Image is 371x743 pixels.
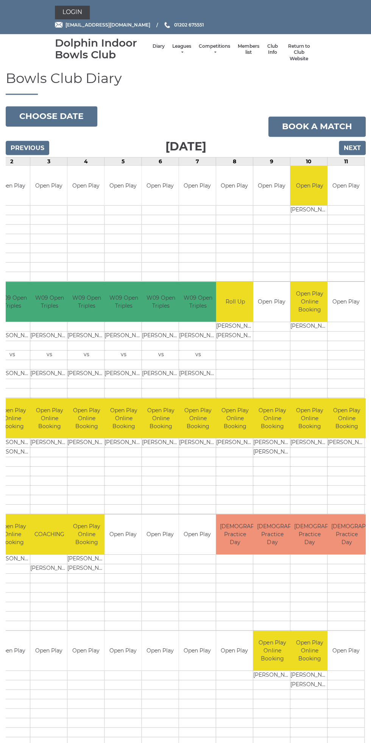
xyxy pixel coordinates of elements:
span: 01202 675551 [174,22,204,28]
td: Open Play Online Booking [327,398,365,438]
td: Open Play Online Booking [290,630,328,670]
a: Login [55,6,90,19]
td: Open Play [327,166,364,205]
td: 11 [327,157,364,165]
td: Open Play [179,166,215,205]
td: [PERSON_NAME] [216,438,254,447]
td: Open Play [327,630,364,670]
td: Open Play Online Booking [253,630,291,670]
td: Open Play Online Booking [290,282,328,321]
h1: Bowls Club Diary [6,71,365,95]
td: 7 [179,157,216,165]
td: Open Play Online Booking [142,398,180,438]
td: [DEMOGRAPHIC_DATA] Practice Day [327,514,365,554]
a: Book a match [268,116,365,137]
td: Open Play Online Booking [253,398,291,438]
td: Open Play [216,630,253,670]
td: [PERSON_NAME] [142,369,180,378]
a: Email [EMAIL_ADDRESS][DOMAIN_NAME] [55,21,150,28]
td: 3 [30,157,67,165]
td: Open Play [30,630,67,670]
td: [DEMOGRAPHIC_DATA] Practice Day [290,514,328,554]
td: [PERSON_NAME] [104,438,143,447]
td: Open Play [104,166,141,205]
td: Open Play [142,166,178,205]
td: [PERSON_NAME] [290,670,328,679]
td: Roll Up [216,282,254,321]
td: [PERSON_NAME] [30,563,69,573]
td: COACHING [30,514,69,554]
td: W09 Open Triples [142,282,180,321]
td: [PERSON_NAME] [290,438,328,447]
a: Leagues [172,43,191,56]
td: [PERSON_NAME] [179,369,217,378]
td: W09 Open Triples [179,282,217,321]
td: [PERSON_NAME] [179,438,217,447]
a: Diary [153,43,165,50]
td: Open Play Online Booking [30,398,69,438]
td: Open Play [253,282,290,321]
td: 10 [290,157,327,165]
td: [PERSON_NAME] [290,679,328,689]
td: [PERSON_NAME] [142,331,180,340]
td: [PERSON_NAME] [104,369,143,378]
td: Open Play [290,166,328,205]
td: Open Play [142,630,178,670]
td: vs [179,350,217,359]
td: [PERSON_NAME] [216,321,254,331]
td: Open Play [67,166,104,205]
td: Open Play [104,514,141,554]
td: 4 [67,157,104,165]
td: [PERSON_NAME] [253,447,291,457]
td: Open Play [216,166,253,205]
td: Open Play [179,514,215,554]
td: Open Play Online Booking [216,398,254,438]
td: W09 Open Triples [104,282,143,321]
td: Open Play [142,514,178,554]
span: [EMAIL_ADDRESS][DOMAIN_NAME] [65,22,150,28]
td: [PERSON_NAME] [67,438,106,447]
td: [PERSON_NAME] [290,205,328,215]
td: [PERSON_NAME] [142,438,180,447]
td: [PERSON_NAME] [104,331,143,340]
td: Open Play [253,166,290,205]
div: Dolphin Indoor Bowls Club [55,37,149,61]
a: Competitions [199,43,230,56]
a: Members list [238,43,259,56]
td: [PERSON_NAME] [30,438,69,447]
td: [PERSON_NAME] [67,554,106,563]
td: [PERSON_NAME] [253,670,291,679]
a: Phone us 01202 675551 [163,21,204,28]
td: Open Play [327,282,364,321]
td: [PERSON_NAME] [179,331,217,340]
td: [PERSON_NAME] [67,369,106,378]
td: Open Play Online Booking [290,398,328,438]
td: [PERSON_NAME] [253,438,291,447]
td: [PERSON_NAME] [30,369,69,378]
td: Open Play [179,630,215,670]
td: Open Play [104,630,141,670]
td: [PERSON_NAME] [67,563,106,573]
td: 8 [216,157,253,165]
td: [PERSON_NAME] [67,331,106,340]
img: Email [55,22,62,28]
td: Open Play [67,630,104,670]
td: [DEMOGRAPHIC_DATA] Practice Day [216,514,254,554]
button: Choose date [6,106,97,127]
td: [PERSON_NAME] [216,331,254,340]
img: Phone us [164,22,170,28]
a: Club Info [267,43,277,56]
td: vs [67,350,106,359]
td: W09 Open Triples [30,282,69,321]
td: vs [142,350,180,359]
td: 5 [104,157,142,165]
td: [PERSON_NAME] [327,438,365,447]
input: Next [338,141,365,155]
td: Open Play Online Booking [67,398,106,438]
a: Return to Club Website [285,43,312,62]
td: Open Play [30,166,67,205]
td: W09 Open Triples [67,282,106,321]
td: vs [30,350,69,359]
td: Open Play Online Booking [67,514,106,554]
td: 6 [142,157,179,165]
